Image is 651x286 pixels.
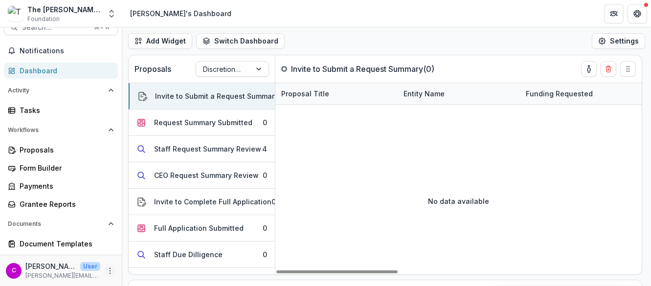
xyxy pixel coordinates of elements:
[262,144,267,154] div: 4
[154,223,244,233] div: Full Application Submitted
[520,83,642,104] div: Funding Requested
[154,249,223,260] div: Staff Due Dilligence
[20,163,110,173] div: Form Builder
[592,33,645,49] button: Settings
[398,88,450,99] div: Entity Name
[4,102,118,118] a: Tasks
[4,43,118,59] button: Notifications
[129,136,275,162] button: Staff Request Summary Review4
[4,142,118,158] a: Proposals
[4,63,118,79] a: Dashboard
[263,223,267,233] div: 0
[263,249,267,260] div: 0
[129,189,275,215] button: Invite to Complete Full Application0
[20,66,110,76] div: Dashboard
[398,83,520,104] div: Entity Name
[135,63,171,75] p: Proposals
[12,267,16,274] div: Colette
[20,199,110,209] div: Grantee Reports
[4,196,118,212] a: Grantee Reports
[20,239,110,249] div: Document Templates
[4,160,118,176] a: Form Builder
[520,88,599,99] div: Funding Requested
[27,15,60,23] span: Foundation
[154,197,271,207] div: Invite to Complete Full Application
[628,4,647,23] button: Get Help
[263,170,267,180] div: 0
[601,61,616,77] button: Delete card
[8,87,104,94] span: Activity
[20,47,114,55] span: Notifications
[620,61,636,77] button: Drag
[129,162,275,189] button: CEO Request Summary Review0
[8,220,104,227] span: Documents
[196,33,285,49] button: Switch Dashboard
[8,127,104,133] span: Workflows
[129,110,275,136] button: Request Summary Submitted0
[275,88,335,99] div: Proposal Title
[4,216,118,232] button: Open Documents
[271,197,276,207] div: 0
[105,4,118,23] button: Open entity switcher
[4,20,118,35] button: Search...
[130,8,231,19] div: [PERSON_NAME]'s Dashboard
[20,181,110,191] div: Payments
[581,61,597,77] button: toggle-assigned-to-me
[4,122,118,138] button: Open Workflows
[25,261,76,271] p: [PERSON_NAME]
[80,262,100,271] p: User
[4,83,118,98] button: Open Activity
[154,117,252,128] div: Request Summary Submitted
[291,63,434,75] p: Invite to Submit a Request Summary ( 0 )
[8,6,23,22] img: The Frist Foundation Workflow Sandbox
[129,242,275,268] button: Staff Due Dilligence0
[129,83,275,110] button: Invite to Submit a Request Summary0
[20,145,110,155] div: Proposals
[126,6,235,21] nav: breadcrumb
[128,33,192,49] button: Add Widget
[154,144,261,154] div: Staff Request Summary Review
[104,265,116,277] button: More
[263,117,267,128] div: 0
[155,91,278,101] div: Invite to Submit a Request Summary
[27,4,101,15] div: The [PERSON_NAME] Foundation Workflow Sandbox
[4,178,118,194] a: Payments
[275,83,398,104] div: Proposal Title
[129,215,275,242] button: Full Application Submitted0
[4,236,118,252] a: Document Templates
[20,105,110,115] div: Tasks
[154,170,259,180] div: CEO Request Summary Review
[428,196,489,206] p: No data available
[25,271,100,280] p: [PERSON_NAME][EMAIL_ADDRESS][DATE][DOMAIN_NAME]
[604,4,624,23] button: Partners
